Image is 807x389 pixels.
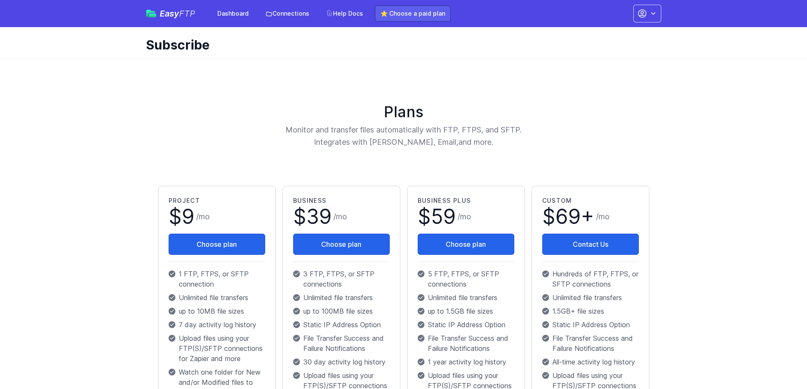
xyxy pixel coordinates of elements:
[542,306,639,316] p: 1.5GB+ file sizes
[196,211,210,223] span: /
[293,196,390,205] h2: Business
[418,306,514,316] p: up to 1.5GB file sizes
[542,320,639,330] p: Static IP Address Option
[146,37,654,52] h1: Subscribe
[199,212,210,221] span: mo
[293,292,390,303] p: Unlimited file transfers
[293,306,390,316] p: up to 100MB file sizes
[293,269,390,289] p: 3 FTP, FTPS, or SFTP connections
[182,204,194,229] span: 9
[542,292,639,303] p: Unlimited file transfers
[542,196,639,205] h2: Custom
[596,211,610,223] span: /
[293,333,390,353] p: File Transfer Success and Failure Notifications
[431,204,456,229] span: 59
[238,124,570,149] p: Monitor and transfer files automatically with FTP, FTPS, and SFTP. Integrates with [PERSON_NAME],...
[169,320,265,330] p: 7 day activity log history
[169,196,265,205] h2: Project
[418,269,514,289] p: 5 FTP, FTPS, or SFTP connections
[146,10,156,17] img: easyftp_logo.png
[418,234,514,255] button: Choose plan
[336,212,347,221] span: mo
[306,204,332,229] span: 39
[542,207,594,227] span: $
[169,269,265,289] p: 1 FTP, FTPS, or SFTP connection
[155,103,653,120] h1: Plans
[179,8,195,19] span: FTP
[542,333,639,353] p: File Transfer Success and Failure Notifications
[460,212,471,221] span: mo
[542,269,639,289] p: Hundreds of FTP, FTPS, or SFTP connections
[599,212,610,221] span: mo
[169,207,194,227] span: $
[169,292,265,303] p: Unlimited file transfers
[458,211,471,223] span: /
[293,207,332,227] span: $
[169,234,265,255] button: Choose plan
[169,333,265,364] p: Upload files using your FTP(S)/SFTP connections for Zapier and more
[212,6,254,21] a: Dashboard
[542,234,639,255] a: Contact Us
[146,9,195,18] a: EasyFTP
[169,306,265,316] p: up to 10MB file sizes
[333,211,347,223] span: /
[293,234,390,255] button: Choose plan
[261,6,314,21] a: Connections
[293,357,390,367] p: 30 day activity log history
[293,320,390,330] p: Static IP Address Option
[375,6,451,22] a: ⭐ Choose a paid plan
[418,292,514,303] p: Unlimited file transfers
[418,357,514,367] p: 1 year activity log history
[321,6,368,21] a: Help Docs
[418,320,514,330] p: Static IP Address Option
[555,204,594,229] span: 69+
[542,357,639,367] p: All-time activity log history
[160,9,195,18] span: Easy
[418,196,514,205] h2: Business Plus
[418,207,456,227] span: $
[418,333,514,353] p: File Transfer Success and Failure Notifications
